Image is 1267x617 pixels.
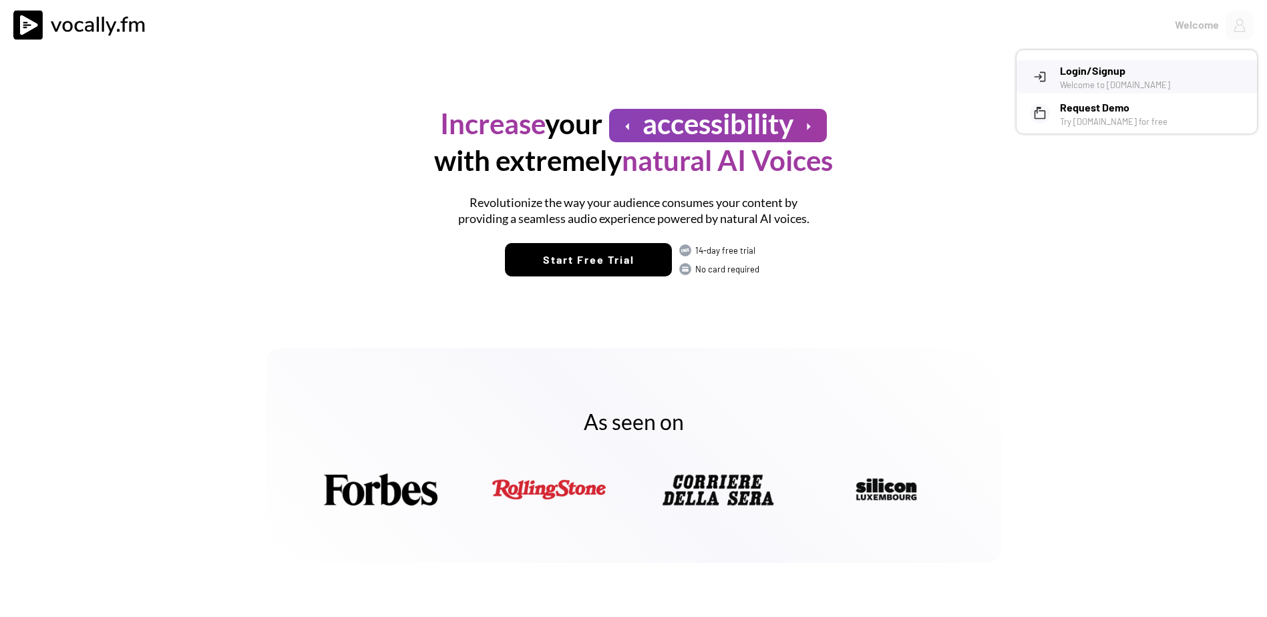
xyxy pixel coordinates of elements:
img: Profile%20Placeholder.png [1226,11,1254,39]
div: Welcome to [DOMAIN_NAME] [1060,79,1247,91]
img: vocally%20logo.svg [13,10,154,40]
button: arrow_left [619,118,636,135]
img: rolling.png [492,466,606,513]
div: Welcome [1175,17,1219,33]
div: No card required [695,263,762,275]
h3: Login/Signup [1060,63,1247,79]
img: Forbes.png [324,466,437,513]
button: Start Free Trial [505,243,672,276]
h2: As seen on [310,408,958,436]
img: silicon_logo_MINIMUMsize_web.png [830,466,943,513]
img: Corriere-della-Sera-LOGO-FAT-2.webp [661,466,775,513]
div: 14-day free trial [695,244,762,256]
h3: Request Demo [1060,99,1247,116]
font: Increase [440,107,545,140]
button: login [1033,70,1047,83]
button: arrow_right [800,118,817,135]
button: markunread_mailbox [1033,107,1047,120]
img: CARD.svg [679,262,692,276]
h1: with extremely [434,142,833,179]
div: Try [DOMAIN_NAME] for free [1060,116,1247,128]
h1: Revolutionize the way your audience consumes your content by providing a seamless audio experienc... [450,195,818,226]
font: natural AI Voices [622,144,833,177]
h1: your [440,106,602,142]
img: FREE.svg [679,244,692,257]
h1: accessibility [643,106,793,142]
